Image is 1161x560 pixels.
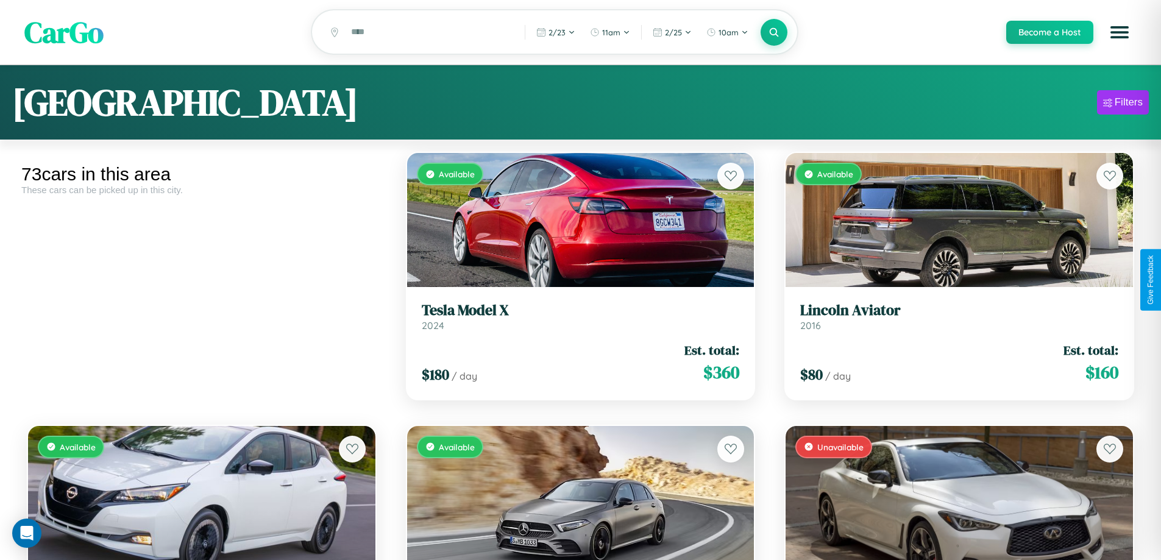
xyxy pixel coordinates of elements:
span: / day [825,370,851,382]
span: 10am [719,27,739,37]
span: $ 180 [422,364,449,385]
span: $ 160 [1085,360,1118,385]
div: Open Intercom Messenger [12,519,41,548]
span: 11am [602,27,620,37]
span: 2024 [422,319,444,331]
span: $ 360 [703,360,739,385]
button: Filters [1097,90,1149,115]
button: 10am [700,23,754,42]
span: Est. total: [1063,341,1118,359]
a: Lincoln Aviator2016 [800,302,1118,331]
span: Available [439,169,475,179]
div: Give Feedback [1146,255,1155,305]
span: 2 / 23 [549,27,566,37]
button: Open menu [1102,15,1137,49]
h3: Tesla Model X [422,302,740,319]
button: 11am [584,23,636,42]
div: Filters [1115,96,1143,108]
button: 2/25 [647,23,698,42]
span: Available [60,442,96,452]
span: Available [439,442,475,452]
div: These cars can be picked up in this city. [21,185,382,195]
span: 2016 [800,319,821,331]
span: $ 80 [800,364,823,385]
h1: [GEOGRAPHIC_DATA] [12,77,358,127]
div: 73 cars in this area [21,164,382,185]
h3: Lincoln Aviator [800,302,1118,319]
span: Available [817,169,853,179]
span: CarGo [24,12,104,52]
span: Est. total: [684,341,739,359]
a: Tesla Model X2024 [422,302,740,331]
span: Unavailable [817,442,864,452]
button: 2/23 [530,23,581,42]
button: Become a Host [1006,21,1093,44]
span: / day [452,370,477,382]
span: 2 / 25 [665,27,682,37]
